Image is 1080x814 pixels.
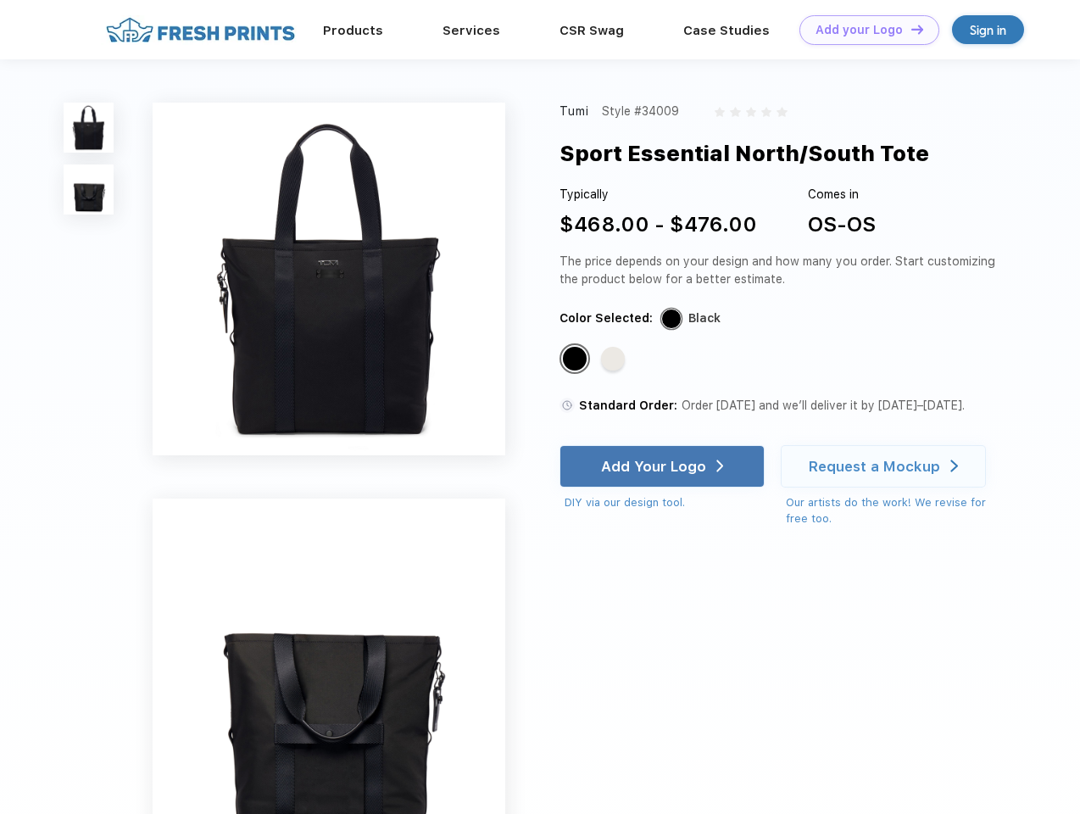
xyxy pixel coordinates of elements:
[559,103,590,120] div: Tumi
[808,209,876,240] div: OS-OS
[563,347,587,371] div: Black
[777,107,787,117] img: gray_star.svg
[746,107,756,117] img: gray_star.svg
[323,23,383,38] a: Products
[559,398,575,413] img: standard order
[952,15,1024,44] a: Sign in
[101,15,300,45] img: fo%20logo%202.webp
[601,458,706,475] div: Add Your Logo
[716,460,724,472] img: white arrow
[950,460,958,472] img: white arrow
[682,399,965,412] span: Order [DATE] and we’ll deliver it by [DATE]–[DATE].
[730,107,740,117] img: gray_star.svg
[809,458,940,475] div: Request a Mockup
[559,137,929,170] div: Sport Essential North/South Tote
[153,103,505,455] img: func=resize&h=640
[970,20,1006,40] div: Sign in
[559,186,757,203] div: Typically
[761,107,771,117] img: gray_star.svg
[559,309,653,327] div: Color Selected:
[911,25,923,34] img: DT
[786,494,1002,527] div: Our artists do the work! We revise for free too.
[715,107,725,117] img: gray_star.svg
[559,209,757,240] div: $468.00 - $476.00
[601,347,625,371] div: Off White Tan
[64,164,114,215] img: func=resize&h=100
[808,186,876,203] div: Comes in
[688,309,721,327] div: Black
[816,23,903,37] div: Add your Logo
[64,103,114,153] img: func=resize&h=100
[602,103,679,120] div: Style #34009
[559,253,1002,288] div: The price depends on your design and how many you order. Start customizing the product below for ...
[579,399,677,412] span: Standard Order:
[565,494,765,511] div: DIY via our design tool.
